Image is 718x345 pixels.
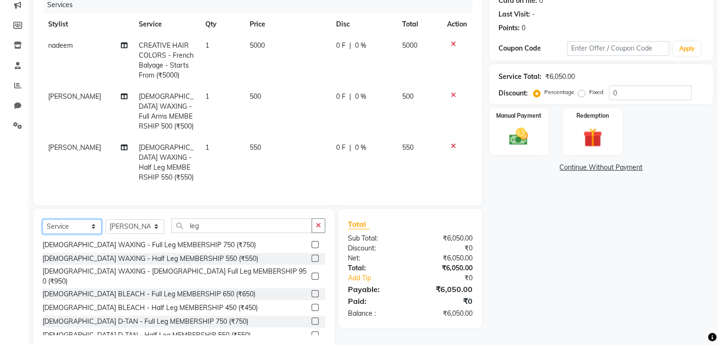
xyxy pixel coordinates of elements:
div: Discount: [498,88,528,98]
label: Manual Payment [496,112,541,120]
label: Redemption [576,112,609,120]
span: 500 [250,92,261,101]
div: Discount: [341,243,410,253]
input: Enter Offer / Coupon Code [567,41,670,56]
div: Sub Total: [341,233,410,243]
span: 1 [205,92,209,101]
th: Service [133,14,200,35]
span: | [349,92,351,102]
th: Price [244,14,330,35]
th: Disc [330,14,397,35]
div: ₹6,050.00 [410,233,480,243]
div: Net: [341,253,410,263]
div: Last Visit: [498,9,530,19]
span: CREATIVE HAIR COLORS - French Balyage - Starts From (₹5000) [139,41,194,79]
span: | [349,41,351,51]
div: ₹6,050.00 [410,263,480,273]
div: ₹0 [410,243,480,253]
a: Continue Without Payment [491,163,711,172]
div: Balance : [341,309,410,319]
span: 0 % [355,92,366,102]
span: Total [348,219,370,229]
span: 1 [205,143,209,152]
span: 500 [402,92,414,101]
span: 5000 [250,41,265,50]
span: [PERSON_NAME] [48,143,101,152]
div: [DEMOGRAPHIC_DATA] WAXING - Half Leg MEMBERSHIP 550 (₹550) [42,254,258,264]
span: | [349,143,351,153]
span: 0 % [355,143,366,153]
div: [DEMOGRAPHIC_DATA] D-TAN - Full Leg MEMBERSHIP 750 (₹750) [42,317,248,327]
span: [DEMOGRAPHIC_DATA] WAXING - Full Arms MEMBERSHIP 500 (₹500) [139,92,194,130]
span: 550 [250,143,261,152]
div: Total: [341,263,410,273]
div: ₹0 [422,273,479,283]
label: Fixed [589,88,603,96]
th: Qty [200,14,244,35]
span: [DEMOGRAPHIC_DATA] WAXING - Half Leg MEMBERSHIP 550 (₹550) [139,143,194,181]
span: [PERSON_NAME] [48,92,101,101]
span: 1 [205,41,209,50]
div: Paid: [341,295,410,307]
div: Payable: [341,284,410,295]
div: [DEMOGRAPHIC_DATA] WAXING - Full Leg MEMBERSHIP 750 (₹750) [42,240,256,250]
span: 550 [402,143,414,152]
div: [DEMOGRAPHIC_DATA] BLEACH - Half Leg MEMBERSHIP 450 (₹450) [42,303,258,313]
div: ₹6,050.00 [545,72,575,82]
div: Service Total: [498,72,541,82]
img: _cash.svg [503,126,534,147]
img: _gift.svg [577,126,608,149]
button: Apply [673,42,700,56]
div: [DEMOGRAPHIC_DATA] D-TAN - Half Leg MEMBERSHIP 550 (₹550) [42,330,251,340]
div: - [532,9,535,19]
label: Percentage [544,88,574,96]
div: ₹6,050.00 [410,253,480,263]
input: Search or Scan [171,218,312,233]
span: 0 F [336,92,346,102]
div: ₹6,050.00 [410,284,480,295]
div: 0 [522,23,525,33]
span: 0 % [355,41,366,51]
div: ₹6,050.00 [410,309,480,319]
th: Total [397,14,441,35]
a: Add Tip [341,273,422,283]
div: ₹0 [410,295,480,307]
div: Points: [498,23,520,33]
span: 0 F [336,143,346,153]
div: Coupon Code [498,43,567,53]
span: 5000 [402,41,417,50]
span: 0 F [336,41,346,51]
th: Stylist [42,14,133,35]
span: nadeem [48,41,73,50]
div: [DEMOGRAPHIC_DATA] WAXING - [DEMOGRAPHIC_DATA] Full Leg MEMBERSHIP 950 (₹950) [42,267,308,286]
th: Action [441,14,473,35]
div: [DEMOGRAPHIC_DATA] BLEACH - Full Leg MEMBERSHIP 650 (₹650) [42,289,255,299]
